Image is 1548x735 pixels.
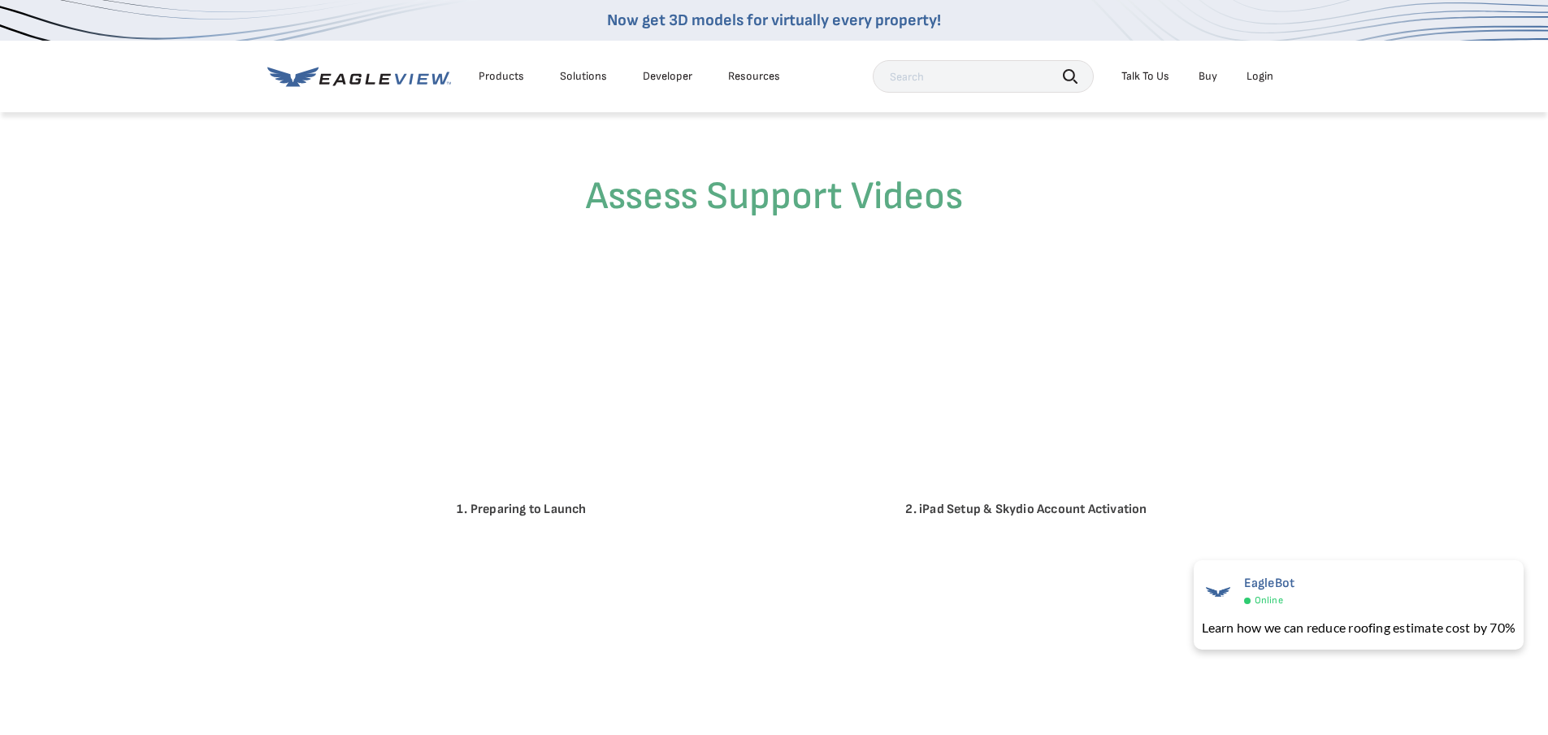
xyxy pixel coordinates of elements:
div: Login [1247,69,1273,84]
div: Resources [728,69,780,84]
iframe: 1: Preparing to Launch | Eagleview Assess™ [299,234,745,485]
span: EagleBot [1244,576,1295,591]
h3: Assess Support Videos [299,172,1250,221]
a: Developer [643,69,692,84]
div: Learn how we can reduce roofing estimate cost by 70% [1202,618,1515,637]
strong: 2. iPad Setup & Skydio Account Activation [905,502,1147,517]
input: Search [873,60,1094,93]
div: Talk To Us [1121,69,1169,84]
iframe: 2: iPad Setup and Skydio Account Activation | Eagleview Assess™ [804,234,1250,485]
div: Solutions [560,69,607,84]
strong: 1. Preparing to Launch [457,502,586,517]
a: Now get 3D models for virtually every property! [607,11,941,30]
div: Products [479,69,524,84]
img: EagleBot [1202,576,1234,608]
span: Online [1255,594,1283,607]
a: Buy [1199,69,1217,84]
